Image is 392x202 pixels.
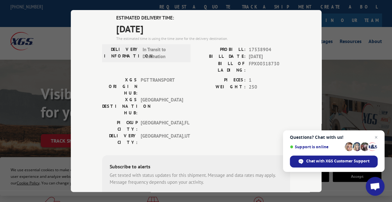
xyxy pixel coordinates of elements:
div: Subscribe to alerts [110,163,283,172]
span: [GEOGRAPHIC_DATA] , FL [141,119,183,133]
a: Open chat [366,177,384,196]
span: 17538904 [249,46,290,53]
span: FPX00318730 [249,60,290,74]
span: 250 [249,84,290,91]
span: [GEOGRAPHIC_DATA] [141,96,183,116]
label: PROBILL: [196,46,246,53]
label: XGS DESTINATION HUB: [102,96,138,116]
span: In Transit to Destination [143,46,185,60]
label: WEIGHT: [196,84,246,91]
div: The estimated time is using the time zone for the delivery destination. [116,36,290,41]
label: DELIVERY CITY: [102,133,138,146]
span: 1 [249,77,290,84]
span: Chat with XGS Customer Support [290,156,378,167]
label: XGS ORIGIN HUB: [102,77,138,96]
label: BILL OF LADING: [196,60,246,74]
span: PGT TRANSPORT [141,77,183,96]
span: [DATE] [249,53,290,60]
span: Chat with XGS Customer Support [306,158,369,164]
label: PIECES: [196,77,246,84]
span: Questions? Chat with us! [290,135,378,140]
span: [GEOGRAPHIC_DATA] , UT [141,133,183,146]
span: Support is online [290,145,342,149]
span: [DATE] [116,22,290,36]
div: Get texted with status updates for this shipment. Message and data rates may apply. Message frequ... [110,172,283,186]
label: PICKUP CITY: [102,119,138,133]
label: ESTIMATED DELIVERY TIME: [116,14,290,22]
label: DELIVERY INFORMATION: [104,46,139,60]
label: BILL DATE: [196,53,246,60]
